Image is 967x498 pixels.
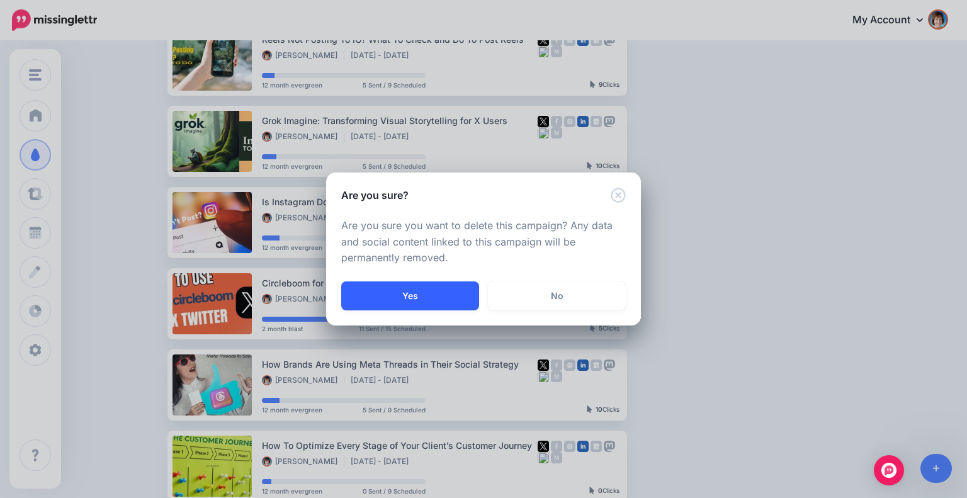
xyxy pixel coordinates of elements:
[341,281,479,310] button: Yes
[341,188,409,203] h5: Are you sure?
[488,281,626,310] a: No
[611,188,626,203] button: Close
[341,218,626,267] p: Are you sure you want to delete this campaign? Any data and social content linked to this campaig...
[874,455,904,485] div: Open Intercom Messenger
